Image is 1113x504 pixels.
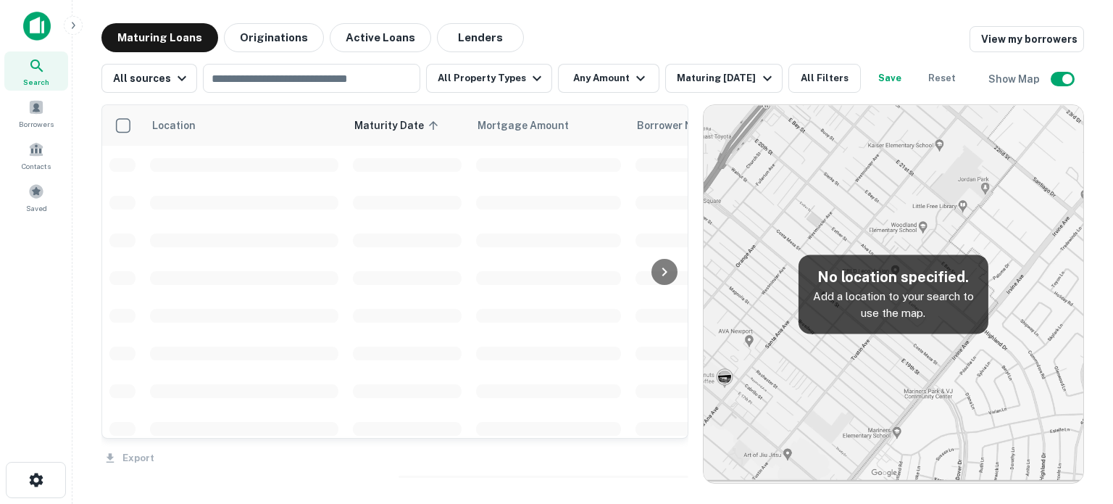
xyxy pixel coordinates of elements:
img: map-placeholder.webp [704,105,1083,483]
span: Search [23,76,49,88]
h6: Show Map [988,71,1042,87]
button: Save your search to get updates of matches that match your search criteria. [867,64,913,93]
th: Location [143,105,346,146]
span: Contacts [22,160,51,172]
div: All sources [113,70,191,87]
th: Borrower Name [628,105,788,146]
th: Maturity Date [346,105,469,146]
button: Reset [919,64,965,93]
span: Borrower Name [637,117,713,134]
iframe: Chat Widget [1041,388,1113,458]
a: View my borrowers [970,26,1084,52]
button: Lenders [437,23,524,52]
button: All Property Types [426,64,552,93]
div: Maturing [DATE] [677,70,775,87]
span: Maturity Date [354,117,443,134]
button: All Filters [788,64,861,93]
th: Mortgage Amount [469,105,628,146]
button: Maturing [DATE] [665,64,782,93]
button: All sources [101,64,197,93]
span: Borrowers [19,118,54,130]
a: Search [4,51,68,91]
h5: No location specified. [810,266,977,288]
a: Borrowers [4,94,68,133]
span: Saved [26,202,47,214]
button: Maturing Loans [101,23,218,52]
span: Mortgage Amount [478,117,588,134]
a: Saved [4,178,68,217]
a: Contacts [4,136,68,175]
button: Active Loans [330,23,431,52]
span: Location [151,117,196,134]
img: capitalize-icon.png [23,12,51,41]
button: Any Amount [558,64,659,93]
p: Add a location to your search to use the map. [810,288,977,322]
button: Originations [224,23,324,52]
